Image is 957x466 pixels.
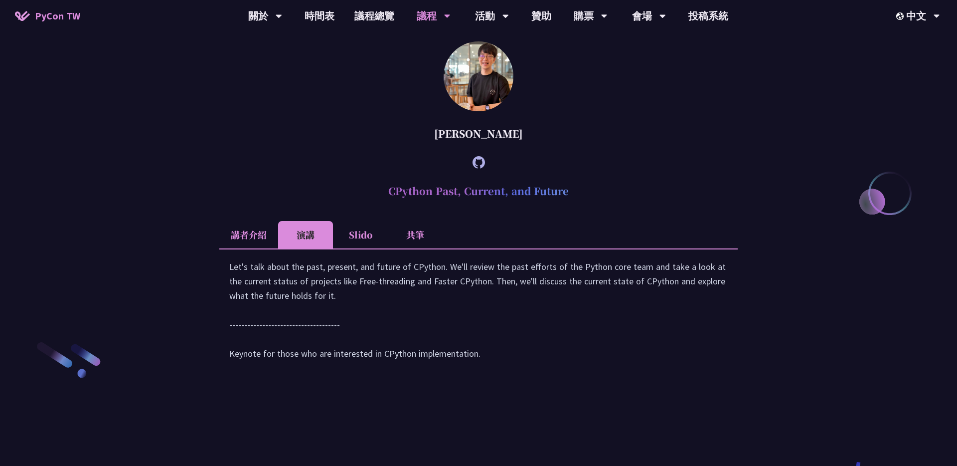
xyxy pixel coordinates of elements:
div: Let's talk about the past, present, and future of CPython. We'll review the past efforts of the P... [229,259,728,371]
img: Home icon of PyCon TW 2025 [15,11,30,21]
h2: CPython Past, Current, and Future [219,176,738,206]
span: PyCon TW [35,8,80,23]
li: 講者介紹 [219,221,278,248]
img: Locale Icon [896,12,906,20]
img: Donghee Na [444,41,513,111]
li: 共筆 [388,221,443,248]
li: Slido [333,221,388,248]
div: [PERSON_NAME] [219,119,738,149]
li: 演講 [278,221,333,248]
a: PyCon TW [5,3,90,28]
